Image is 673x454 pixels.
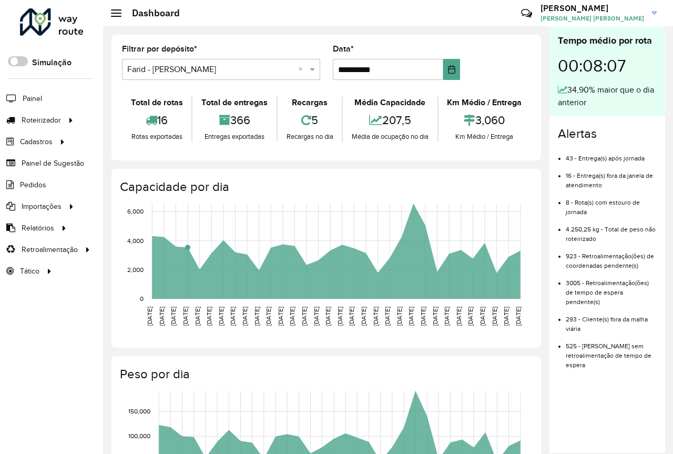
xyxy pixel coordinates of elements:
text: [DATE] [503,307,509,326]
li: 4.250,25 kg - Total de peso não roteirizado [566,217,657,244]
div: 366 [195,109,273,132]
h4: Alertas [558,126,657,142]
text: 4,000 [127,237,144,244]
text: [DATE] [420,307,426,326]
text: [DATE] [265,307,272,326]
text: [DATE] [218,307,225,326]
text: [DATE] [301,307,308,326]
span: Roteirizador [22,115,61,126]
text: [DATE] [360,307,367,326]
div: Total de rotas [125,96,189,109]
text: [DATE] [229,307,236,326]
text: [DATE] [443,307,450,326]
span: Retroalimentação [22,244,78,255]
li: 923 - Retroalimentação(ões) de coordenadas pendente(s) [566,244,657,270]
text: [DATE] [158,307,165,326]
label: Filtrar por depósito [122,43,197,55]
text: [DATE] [324,307,331,326]
text: [DATE] [372,307,379,326]
text: [DATE] [289,307,295,326]
text: 100,000 [128,432,150,439]
text: [DATE] [348,307,355,326]
text: [DATE] [277,307,284,326]
div: 5 [280,109,339,132]
span: Relatórios [22,223,54,234]
span: Tático [20,266,39,277]
h4: Capacidade por dia [120,179,531,195]
div: Média de ocupação no dia [345,132,434,142]
label: Simulação [32,56,72,69]
text: [DATE] [206,307,212,326]
text: 2,000 [127,266,144,273]
li: 16 - Entrega(s) fora da janela de atendimento [566,163,657,190]
text: [DATE] [194,307,201,326]
text: [DATE] [313,307,320,326]
text: [DATE] [479,307,486,326]
span: Pedidos [20,179,46,190]
div: Km Médio / Entrega [441,132,528,142]
text: [DATE] [455,307,462,326]
h3: [PERSON_NAME] [541,3,644,13]
text: 6,000 [127,208,144,215]
span: Painel [23,93,42,104]
div: Rotas exportadas [125,132,189,142]
li: 43 - Entrega(s) após jornada [566,146,657,163]
span: Cadastros [20,136,53,147]
li: 8 - Rota(s) com estouro de jornada [566,190,657,217]
div: Km Médio / Entrega [441,96,528,109]
div: 3,060 [441,109,528,132]
li: 525 - [PERSON_NAME] sem retroalimentação de tempo de espera [566,334,657,370]
span: Painel de Sugestão [22,158,84,169]
div: 34,90% maior que o dia anterior [558,84,657,109]
h2: Dashboard [121,7,180,19]
li: 293 - Cliente(s) fora da malha viária [566,307,657,334]
span: [PERSON_NAME] [PERSON_NAME] [541,14,644,23]
text: [DATE] [491,307,498,326]
text: 150,000 [128,408,150,415]
div: Entregas exportadas [195,132,273,142]
h4: Peso por dia [120,367,531,382]
text: [DATE] [241,307,248,326]
span: Clear all [298,63,307,76]
text: [DATE] [182,307,189,326]
text: [DATE] [396,307,403,326]
div: 00:08:07 [558,48,657,84]
div: Recargas [280,96,339,109]
text: 0 [140,295,144,302]
button: Choose Date [443,59,460,80]
div: Tempo médio por rota [558,34,657,48]
div: 207,5 [345,109,434,132]
text: [DATE] [432,307,439,326]
div: Total de entregas [195,96,273,109]
div: Média Capacidade [345,96,434,109]
div: Recargas no dia [280,132,339,142]
text: [DATE] [253,307,260,326]
text: [DATE] [170,307,177,326]
text: [DATE] [336,307,343,326]
text: [DATE] [146,307,153,326]
label: Data [333,43,354,55]
text: [DATE] [407,307,414,326]
div: 16 [125,109,189,132]
text: [DATE] [467,307,474,326]
li: 3005 - Retroalimentação(ões) de tempo de espera pendente(s) [566,270,657,307]
span: Importações [22,201,62,212]
text: [DATE] [384,307,391,326]
a: Contato Rápido [515,2,538,25]
text: [DATE] [515,307,522,326]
